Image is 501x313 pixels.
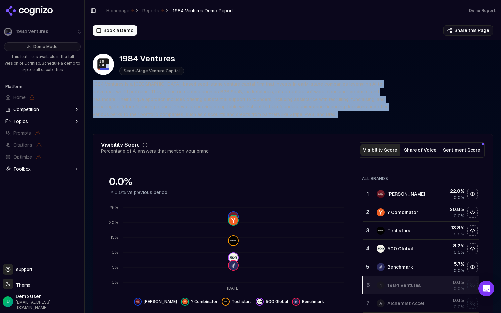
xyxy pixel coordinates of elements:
[142,7,165,14] span: Reports
[232,299,252,304] span: Techstars
[106,7,135,14] span: Homepage
[363,203,479,221] tr: 2y combinatorY Combinator20.8%0.0%Hide y combinator data
[363,185,479,203] tr: 1andreessen horowitz[PERSON_NAME]22.0%0.0%Hide andreessen horowitz data
[365,299,370,307] div: 7
[109,176,349,188] div: 0.0%
[222,298,252,306] button: Hide techstars data
[229,212,238,221] img: andreessen horowitz
[434,279,464,286] div: 0.0 %
[229,261,238,270] img: benchmark
[33,44,58,49] span: Demo Mode
[302,299,324,304] span: Benchmark
[109,220,118,225] tspan: 20%
[13,106,39,113] span: Competition
[365,227,370,235] div: 3
[229,236,238,245] img: techstars
[387,227,410,234] div: Techstars
[365,245,370,253] div: 4
[454,304,464,310] span: 0.0%
[119,53,184,64] div: 1984 Ventures
[434,242,464,249] div: 8.2 %
[377,245,385,253] img: 500 global
[454,268,464,273] span: 0.0%
[440,144,483,156] button: Sentiment Score
[101,142,140,148] div: Visibility Score
[377,190,385,198] img: andreessen horowitz
[387,282,421,288] div: 1984 Ventures
[362,176,479,181] div: All Brands
[478,281,494,296] div: Open Intercom Messenger
[229,253,238,262] img: 500 global
[266,299,288,304] span: 500 Global
[467,189,478,199] button: Hide andreessen horowitz data
[256,298,288,306] button: Hide 500 global data
[434,188,464,194] div: 22.0 %
[443,25,493,36] button: Share this Page
[13,130,31,136] span: Prompts
[454,195,464,200] span: 0.0%
[467,280,478,290] button: Show 1984 ventures data
[227,286,240,291] tspan: [DATE]
[366,281,370,289] div: 6
[16,300,82,310] span: [EMAIL_ADDRESS][DOMAIN_NAME]
[13,154,32,160] span: Optimize
[101,148,209,154] div: Percentage of AI answers that mention your brand
[111,235,118,240] tspan: 15%
[387,209,418,216] div: Y Combinator
[293,299,299,304] img: benchmark
[467,243,478,254] button: Hide 500 global data
[3,104,82,115] button: Competition
[434,297,464,304] div: 0.0 %
[467,262,478,272] button: Hide benchmark data
[363,258,479,276] tr: 5benchmarkBenchmark5.7%0.0%Hide benchmark data
[13,266,32,273] span: support
[223,299,228,304] img: techstars
[229,216,238,225] img: y combinator
[434,206,464,213] div: 20.8 %
[387,264,413,270] div: Benchmark
[292,298,324,306] button: Hide benchmark data
[434,261,464,267] div: 5.7 %
[112,280,118,285] tspan: 0%
[387,245,413,252] div: 500 Global
[377,227,385,235] img: techstars
[365,263,370,271] div: 5
[454,213,464,219] span: 0.0%
[454,286,464,291] span: 0.0%
[467,207,478,218] button: Hide y combinator data
[377,281,385,289] span: 1
[469,8,496,13] div: Demo Report
[363,294,479,312] tr: 7AAlchemist Accelerator0.0%0.0%Show alchemist accelerator data
[6,298,10,305] span: U
[144,299,177,304] span: [PERSON_NAME]
[93,54,114,75] img: 1984 Ventures
[454,232,464,237] span: 0.0%
[182,299,188,304] img: y combinator
[3,116,82,127] button: Topics
[454,250,464,255] span: 0.0%
[4,54,81,73] p: This feature is available in the full version of Cognizo. Schedule a demo to explore all capabili...
[109,205,118,210] tspan: 25%
[257,299,262,304] img: 500 global
[387,300,429,307] div: Alchemist Accelerator
[377,299,385,307] span: A
[181,298,218,306] button: Hide y combinator data
[13,282,30,288] span: Theme
[400,144,440,156] button: Share of Voice
[13,142,32,148] span: Citations
[467,298,478,309] button: Show alchemist accelerator data
[93,80,390,118] p: 1984 Ventures is a [GEOGRAPHIC_DATA]-based seed-stage venture capital firm that invests in early-...
[119,67,184,75] span: Seed-Stage Venture Capital
[365,208,370,216] div: 2
[387,191,425,197] div: [PERSON_NAME]
[112,265,118,270] tspan: 5%
[363,276,479,294] tr: 611984 Ventures0.0%0.0%Show 1984 ventures data
[173,7,233,14] span: 1984 Ventures Demo Report
[365,190,370,198] div: 1
[135,299,140,304] img: andreessen horowitz
[377,263,385,271] img: benchmark
[127,189,167,196] span: vs previous period
[106,7,233,14] nav: breadcrumb
[134,298,177,306] button: Hide andreessen horowitz data
[3,81,82,92] div: Platform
